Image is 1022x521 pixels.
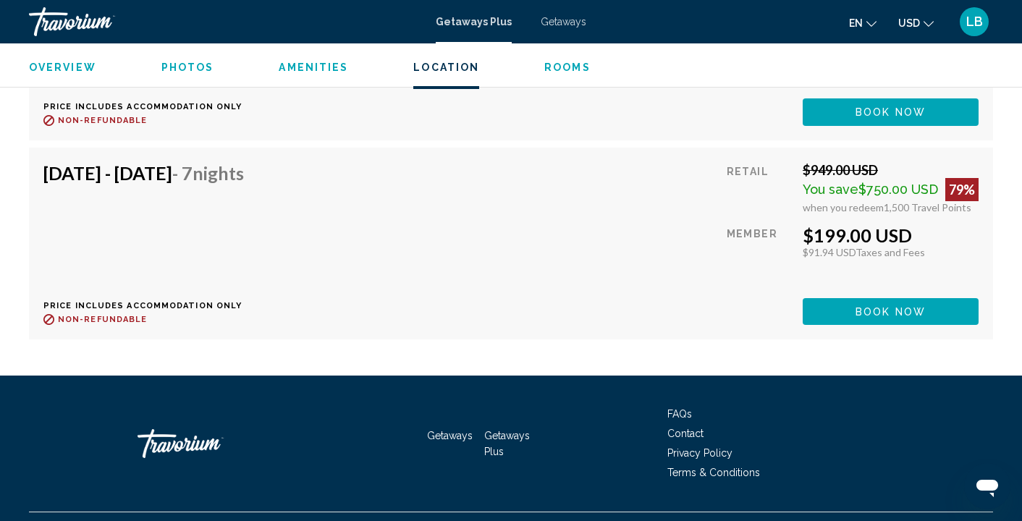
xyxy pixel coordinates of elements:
div: 79% [945,178,979,201]
span: when you redeem [803,201,884,213]
span: LB [966,14,983,29]
button: Book now [803,98,979,125]
span: USD [898,17,920,29]
span: - 7 [172,162,244,184]
span: Book now [856,107,926,119]
button: Change language [849,12,877,33]
a: Getaways Plus [436,16,512,27]
span: Book now [856,306,926,318]
p: Price includes accommodation only [43,301,255,310]
h4: [DATE] - [DATE] [43,162,244,184]
span: Rooms [544,62,591,73]
button: Change currency [898,12,934,33]
iframe: Button to launch messaging window [964,463,1010,509]
span: Non-refundable [58,116,147,125]
button: Amenities [279,61,348,74]
a: Travorium [138,422,282,465]
button: Rooms [544,61,591,74]
span: Taxes and Fees [856,246,925,258]
a: Getaways [541,16,586,27]
button: Location [413,61,479,74]
a: Terms & Conditions [667,467,760,478]
button: Book now [803,298,979,325]
div: $91.94 USD [803,246,979,258]
div: $199.00 USD [803,224,979,246]
a: Getaways Plus [484,430,530,457]
span: You save [803,182,858,197]
button: User Menu [955,7,993,37]
a: FAQs [667,408,692,420]
span: $750.00 USD [858,182,938,197]
span: en [849,17,863,29]
button: Overview [29,61,96,74]
span: Location [413,62,479,73]
span: Non-refundable [58,315,147,324]
p: Price includes accommodation only [43,102,255,111]
span: Amenities [279,62,348,73]
span: Overview [29,62,96,73]
div: Retail [727,162,792,213]
a: Privacy Policy [667,447,732,459]
span: 1,500 Travel Points [884,201,971,213]
a: Travorium [29,7,421,36]
button: Photos [161,61,214,74]
span: Nights [193,162,244,184]
a: Contact [667,428,704,439]
div: Member [727,224,792,287]
a: Getaways [427,430,473,441]
div: $949.00 USD [803,162,979,178]
span: Photos [161,62,214,73]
